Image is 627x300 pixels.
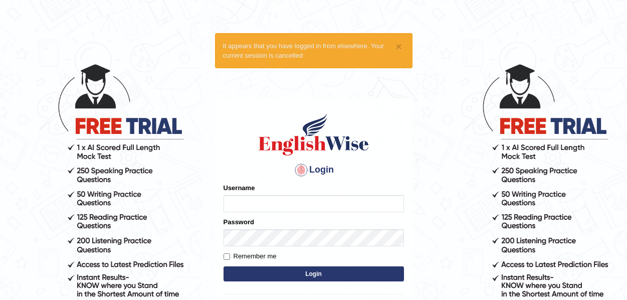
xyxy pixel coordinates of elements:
[224,266,404,281] button: Login
[224,253,230,260] input: Remember me
[224,183,255,193] label: Username
[215,33,412,68] div: It appears that you have logged in from elsewhere. Your current session is cancelled
[395,41,401,52] button: ×
[224,217,254,227] label: Password
[257,112,371,157] img: Logo of English Wise sign in for intelligent practice with AI
[224,251,277,261] label: Remember me
[224,162,404,178] h4: Login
